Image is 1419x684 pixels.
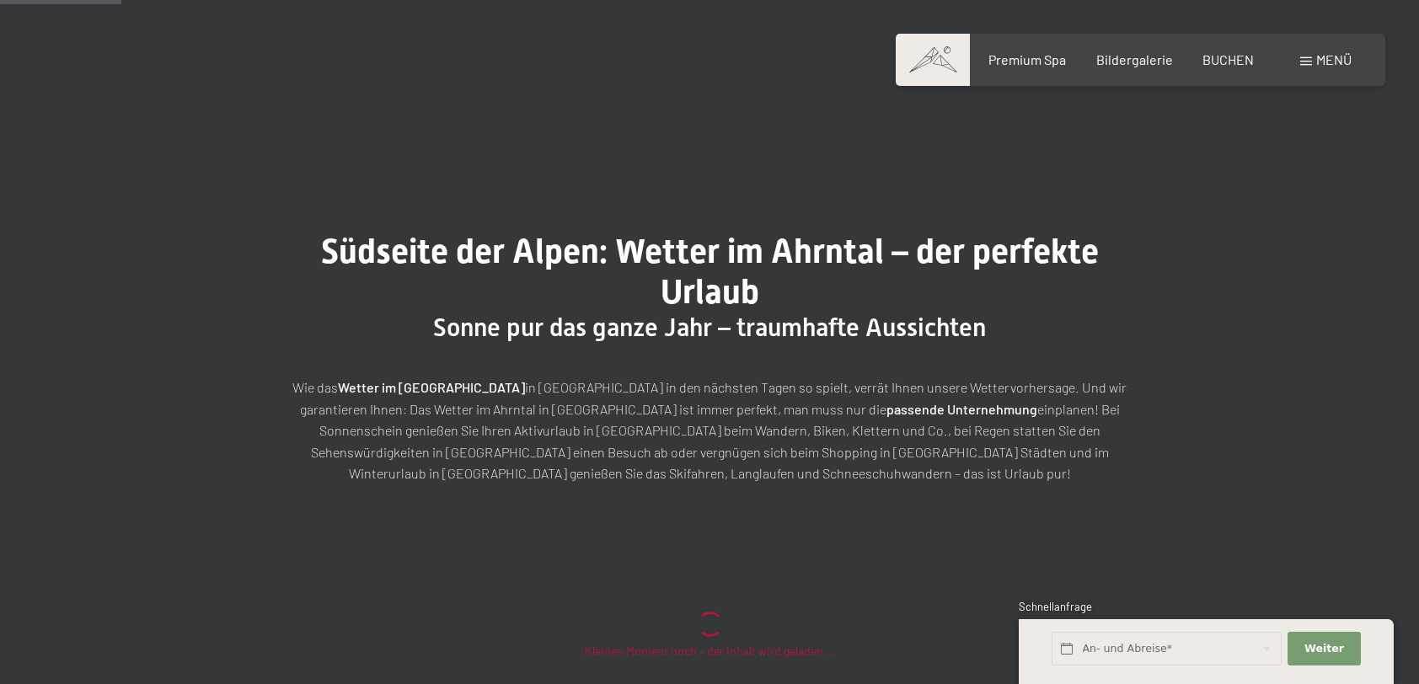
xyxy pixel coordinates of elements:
[1288,632,1360,666] button: Weiter
[321,232,1099,312] span: Südseite der Alpen: Wetter im Ahrntal – der perfekte Urlaub
[1202,51,1254,67] a: BUCHEN
[433,313,986,342] span: Sonne pur das ganze Jahr – traumhafte Aussichten
[338,379,525,395] strong: Wetter im [GEOGRAPHIC_DATA]
[288,377,1131,484] p: Wie das in [GEOGRAPHIC_DATA] in den nächsten Tagen so spielt, verrät Ihnen unsere Wettervorhersag...
[1019,600,1092,613] span: Schnellanfrage
[1316,51,1352,67] span: Menü
[988,51,1066,67] a: Premium Spa
[886,401,1037,417] strong: passende Unternehmung
[1096,51,1173,67] a: Bildergalerie
[1304,641,1344,656] span: Weiter
[288,643,1131,660] div: Kleinen Moment noch – der Inhalt wird geladen …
